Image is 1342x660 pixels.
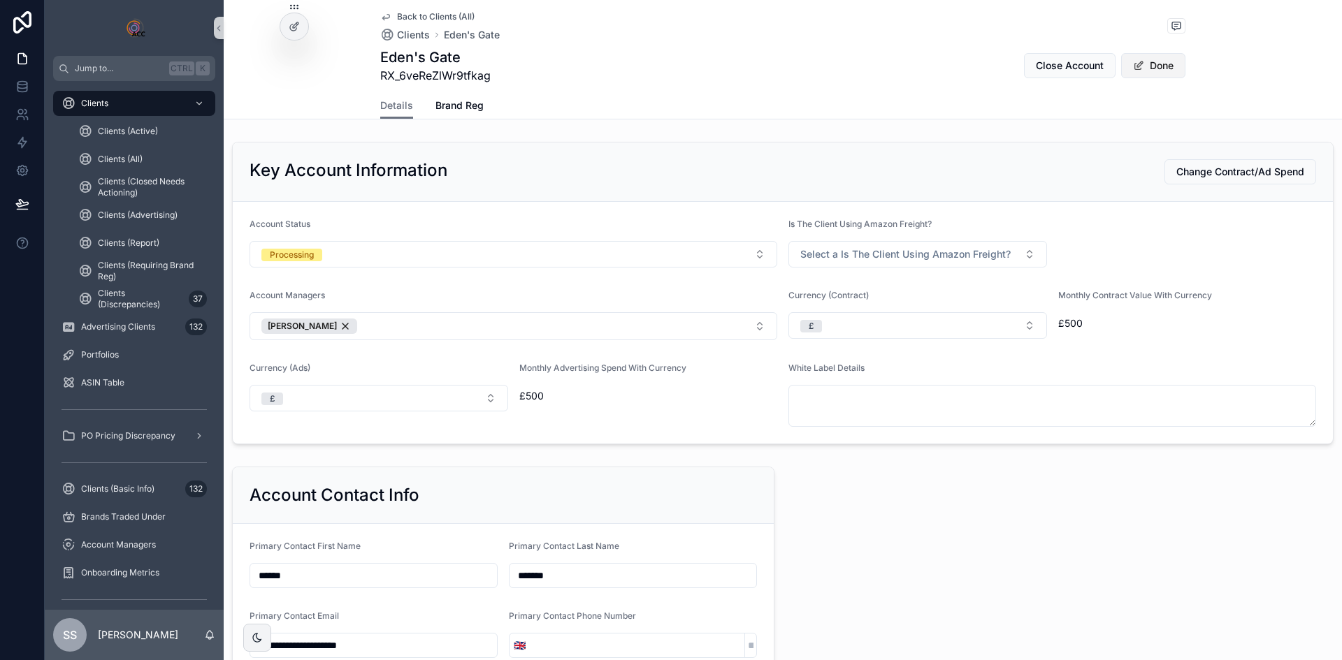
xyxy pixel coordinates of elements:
img: App logo [123,17,145,39]
span: [PERSON_NAME] [268,321,337,332]
a: Clients (Report) [70,230,215,256]
span: K [197,63,208,74]
button: Select Button [250,241,777,267]
span: Ctrl [169,61,194,75]
span: Advertising Clients [81,321,155,332]
span: Brand Reg [435,98,484,112]
a: Clients (Closed Needs Actioning) [70,175,215,200]
span: 🇬🇧 [514,638,526,652]
span: Clients (Requiring Brand Reg) [98,260,201,282]
h1: Eden's Gate [380,47,491,67]
span: Back to Clients (All) [397,11,475,22]
h2: Account Contact Info [250,484,419,506]
button: Select Button [788,312,1047,339]
span: Is The Client Using Amazon Freight? [788,219,932,229]
button: Done [1121,53,1185,78]
span: Portfolios [81,349,119,360]
a: Clients (Advertising) [70,203,215,228]
button: Select Button [250,312,777,340]
span: Clients (Report) [98,237,159,249]
span: Account Managers [250,290,325,300]
span: £500 [519,389,778,403]
a: Clients (Basic Info)132 [53,476,215,501]
span: Jump to... [75,63,164,74]
span: Account Managers [81,539,156,550]
button: Select Button [250,385,508,411]
a: PO Pricing Discrepancy [53,423,215,448]
span: Monthly Contract Value With Currency [1058,290,1212,300]
span: Close Account [1036,59,1104,73]
button: Close Account [1024,53,1116,78]
span: Primary Contact Phone Number [509,610,636,621]
button: Jump to...CtrlK [53,56,215,81]
span: Account Status [250,219,310,229]
a: Clients [380,28,430,42]
span: SS [63,626,77,643]
span: RX_6veReZlWr9tfkag [380,67,491,84]
div: 132 [185,481,207,497]
button: Select Button [510,633,530,658]
div: Processing [270,249,314,261]
button: Unselect 242 [261,318,357,334]
div: 132 [185,318,207,335]
a: Portfolios [53,342,215,367]
a: Clients [53,91,215,116]
span: Primary Contact First Name [250,541,361,551]
a: Eden's Gate [444,28,500,42]
button: Select Button [788,241,1047,267]
button: Change Contract/Ad Spend [1164,159,1316,184]
span: Clients (Basic Info) [81,483,154,494]
a: Advertising Clients132 [53,314,215,339]
span: Currency (Contract) [788,290,869,300]
a: Back to Clients (All) [380,11,475,22]
div: 37 [189,291,207,307]
span: £500 [1058,316,1317,330]
a: ASIN Table [53,370,215,395]
span: Select a Is The Client Using Amazon Freight? [800,247,1011,261]
span: ASIN Table [81,377,124,388]
a: Clients (Discrepancies)37 [70,286,215,311]
div: £ [270,393,275,405]
span: Primary Contact Email [250,610,339,621]
a: Clients (Requiring Brand Reg) [70,258,215,284]
a: Onboarding Metrics [53,560,215,585]
span: Details [380,98,413,112]
a: Clients (Active) [70,119,215,144]
span: Clients (Discrepancies) [98,288,183,310]
a: Brand Reg [435,93,484,121]
span: Clients [81,98,108,109]
div: scrollable content [45,81,224,610]
span: Clients (All) [98,154,143,165]
span: Brands Traded Under [81,511,166,522]
h2: Key Account Information [250,159,447,182]
span: Clients (Active) [98,126,158,137]
a: Details [380,93,413,119]
span: Monthly Advertising Spend With Currency [519,362,686,373]
span: Clients (Advertising) [98,210,178,221]
span: Primary Contact Last Name [509,541,619,551]
span: PO Pricing Discrepancy [81,430,175,441]
a: Brands Traded Under [53,504,215,529]
a: Clients (All) [70,147,215,172]
span: Clients [397,28,430,42]
p: [PERSON_NAME] [98,628,178,642]
span: White Label Details [788,362,865,373]
div: £ [809,320,814,332]
span: Clients (Closed Needs Actioning) [98,176,201,198]
span: Currency (Ads) [250,362,310,373]
a: Account Managers [53,532,215,557]
span: Change Contract/Ad Spend [1176,165,1304,179]
span: Onboarding Metrics [81,567,159,578]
